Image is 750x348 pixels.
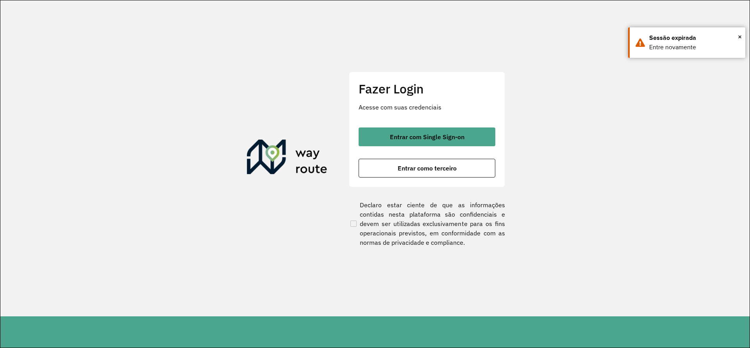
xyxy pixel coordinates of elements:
[359,127,495,146] button: button
[359,159,495,178] button: button
[649,33,739,43] div: Sessão expirada
[398,165,457,171] span: Entrar como terceiro
[649,43,739,52] div: Entre novamente
[738,31,742,43] button: Close
[390,134,464,140] span: Entrar com Single Sign-on
[738,31,742,43] span: ×
[349,200,505,247] label: Declaro estar ciente de que as informações contidas nesta plataforma são confidenciais e devem se...
[359,81,495,96] h2: Fazer Login
[359,102,495,112] p: Acesse com suas credenciais
[247,140,327,177] img: Roteirizador AmbevTech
